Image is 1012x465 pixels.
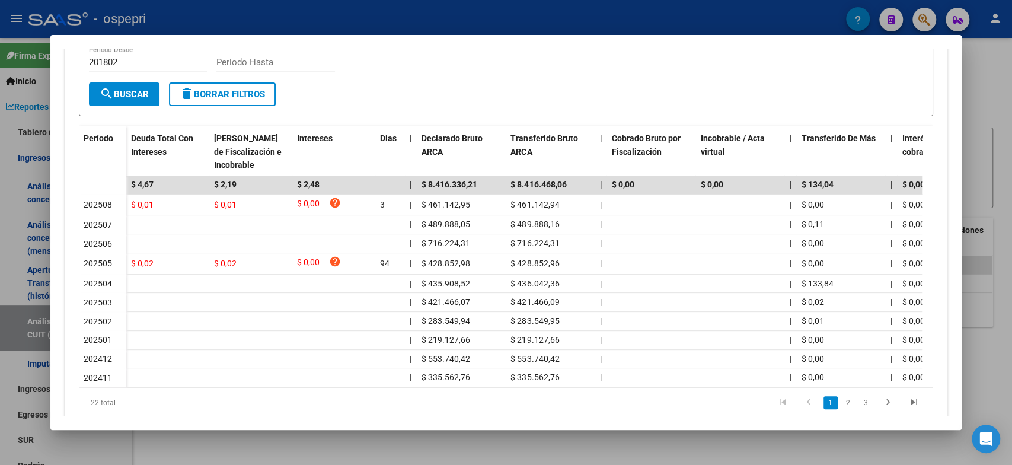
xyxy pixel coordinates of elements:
span: | [890,219,892,229]
span: | [599,200,601,209]
span: $ 436.042,36 [510,279,559,288]
li: page 1 [822,393,839,413]
span: $ 4,67 [131,180,154,189]
span: [PERSON_NAME] de Fiscalización e Incobrable [214,133,282,170]
span: $ 283.549,95 [510,316,559,326]
span: | [599,297,601,307]
span: $ 0,00 [902,259,924,268]
span: | [789,219,791,229]
span: | [599,335,601,345]
span: $ 435.908,52 [422,279,470,288]
span: | [789,316,791,326]
span: | [789,133,791,143]
span: $ 0,00 [902,316,924,326]
span: $ 283.549,94 [422,316,470,326]
a: go to next page [877,396,899,409]
span: $ 0,02 [801,297,823,307]
span: Deuda Total Con Intereses [131,133,193,157]
span: $ 0,00 [902,238,924,248]
span: $ 0,01 [131,200,154,209]
span: $ 2,48 [297,180,320,189]
span: $ 0,00 [801,354,823,364]
span: | [890,259,892,268]
span: | [410,133,412,143]
span: 202503 [84,298,112,307]
span: | [890,297,892,307]
span: | [599,238,601,248]
span: | [599,219,601,229]
span: $ 0,01 [214,200,237,209]
span: 202501 [84,335,112,345]
span: $ 421.466,09 [510,297,559,307]
span: | [410,354,411,364]
span: | [599,316,601,326]
span: Intereses [297,133,333,143]
span: 202411 [84,373,112,383]
span: $ 461.142,94 [510,200,559,209]
span: 202507 [84,220,112,230]
span: | [789,372,791,382]
span: | [789,238,791,248]
span: $ 0,00 [801,259,823,268]
span: $ 0,00 [611,180,634,189]
span: $ 0,00 [902,219,924,229]
span: $ 219.127,66 [510,335,559,345]
span: $ 8.416.468,06 [510,180,566,189]
span: $ 0,00 [801,238,823,248]
span: $ 553.740,42 [510,354,559,364]
datatable-header-cell: Cobrado Bruto por Fiscalización [606,126,695,178]
datatable-header-cell: | [595,126,606,178]
span: | [890,180,892,189]
span: $ 2,19 [214,180,237,189]
span: 3 [380,200,385,209]
span: Interés Aporte cobrado por ARCA [902,133,970,157]
span: | [599,279,601,288]
span: 202508 [84,200,112,209]
i: help [329,197,341,209]
span: $ 8.416.336,21 [422,180,477,189]
span: | [410,316,411,326]
span: Período [84,133,113,143]
span: $ 716.224,31 [422,238,470,248]
datatable-header-cell: Transferido De Más [796,126,885,178]
span: Buscar [100,89,149,100]
li: page 3 [857,393,875,413]
div: Open Intercom Messenger [972,425,1000,453]
span: | [890,372,892,382]
span: $ 0,00 [801,372,823,382]
span: $ 0,00 [801,335,823,345]
span: $ 0,00 [902,200,924,209]
a: 1 [823,396,838,409]
span: $ 0,00 [297,256,320,272]
span: | [599,354,601,364]
span: | [789,279,791,288]
span: Declarado Bruto ARCA [422,133,483,157]
span: Transferido Bruto ARCA [510,133,577,157]
span: $ 335.562,76 [510,372,559,382]
datatable-header-cell: Período [79,126,126,176]
span: | [410,200,411,209]
span: | [599,372,601,382]
li: page 2 [839,393,857,413]
span: $ 0,01 [801,316,823,326]
span: | [410,279,411,288]
span: $ 421.466,07 [422,297,470,307]
span: 202502 [84,317,112,326]
span: | [410,297,411,307]
span: Transferido De Más [801,133,875,143]
span: Cobrado Bruto por Fiscalización [611,133,680,157]
span: $ 0,00 [700,180,723,189]
datatable-header-cell: Declarado Bruto ARCA [417,126,506,178]
span: | [789,354,791,364]
a: go to last page [903,396,925,409]
span: $ 335.562,76 [422,372,470,382]
span: $ 0,02 [214,259,237,268]
span: $ 0,00 [902,297,924,307]
datatable-header-cell: | [405,126,417,178]
span: | [789,200,791,209]
span: $ 0,02 [131,259,154,268]
span: 202506 [84,239,112,249]
a: 3 [859,396,873,409]
datatable-header-cell: Intereses [292,126,375,178]
a: go to first page [771,396,794,409]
